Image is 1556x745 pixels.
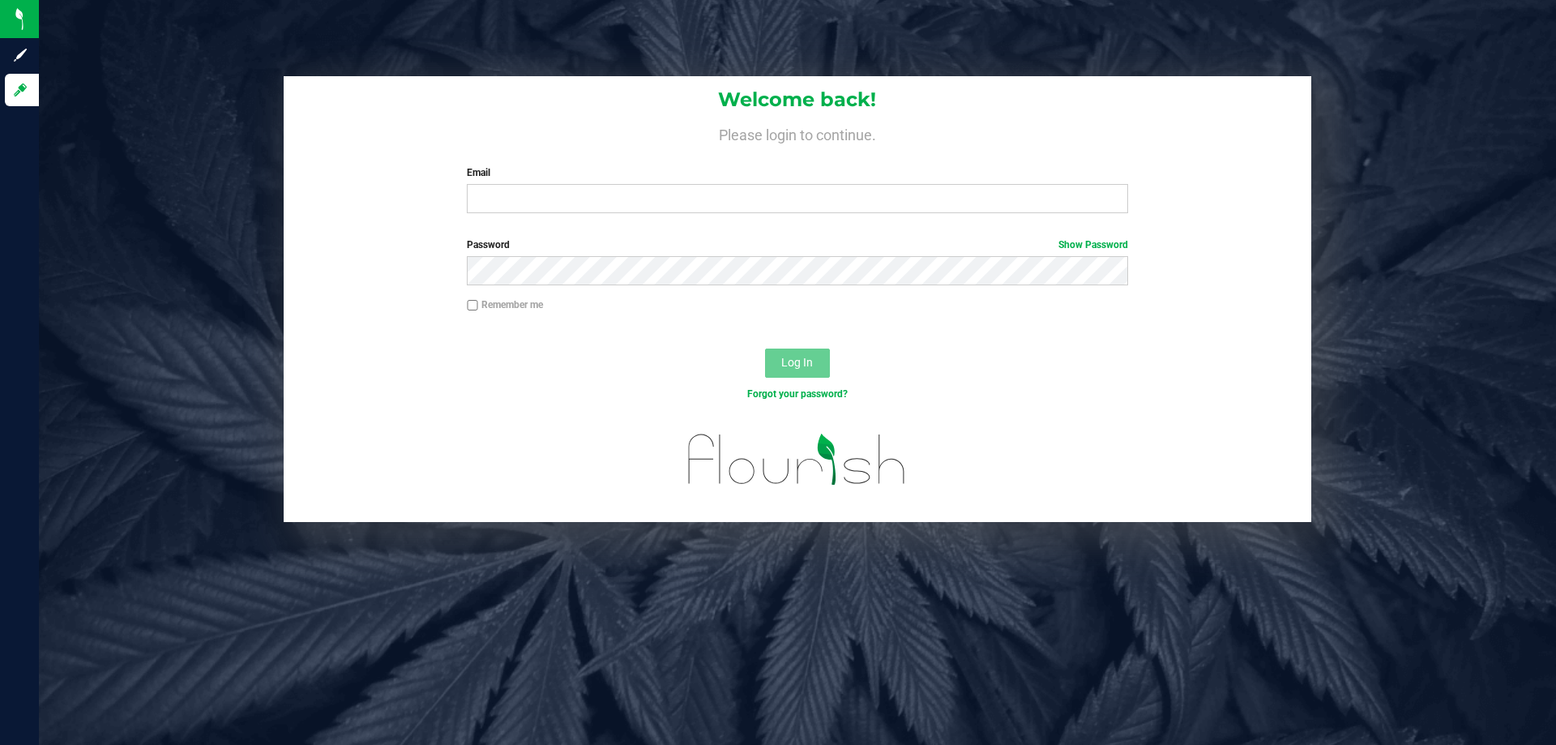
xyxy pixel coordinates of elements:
[781,356,813,369] span: Log In
[467,298,543,312] label: Remember me
[467,165,1127,180] label: Email
[12,47,28,63] inline-svg: Sign up
[747,388,848,400] a: Forgot your password?
[765,349,830,378] button: Log In
[467,239,510,250] span: Password
[12,82,28,98] inline-svg: Log in
[669,418,925,501] img: flourish_logo.svg
[467,300,478,311] input: Remember me
[284,123,1311,143] h4: Please login to continue.
[1058,239,1128,250] a: Show Password
[284,89,1311,110] h1: Welcome back!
